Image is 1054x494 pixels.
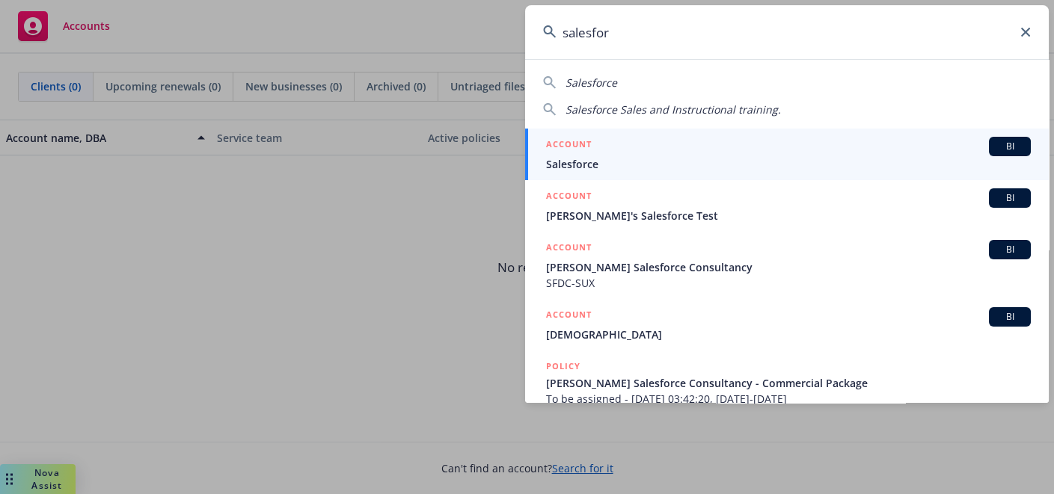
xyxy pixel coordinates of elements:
a: ACCOUNTBI[PERSON_NAME]'s Salesforce Test [525,180,1049,232]
span: [PERSON_NAME] Salesforce Consultancy - Commercial Package [546,375,1031,391]
h5: ACCOUNT [546,137,592,155]
h5: POLICY [546,359,580,374]
span: BI [995,310,1025,324]
a: ACCOUNTBI[DEMOGRAPHIC_DATA] [525,299,1049,351]
h5: ACCOUNT [546,240,592,258]
span: BI [995,140,1025,153]
span: Salesforce Sales and Instructional training. [566,102,781,117]
a: ACCOUNTBI[PERSON_NAME] Salesforce ConsultancySFDC-SUX [525,232,1049,299]
a: ACCOUNTBISalesforce [525,129,1049,180]
span: BI [995,191,1025,205]
span: To be assigned - [DATE] 03:42:20, [DATE]-[DATE] [546,391,1031,407]
span: BI [995,243,1025,256]
a: POLICY[PERSON_NAME] Salesforce Consultancy - Commercial PackageTo be assigned - [DATE] 03:42:20, ... [525,351,1049,415]
input: Search... [525,5,1049,59]
span: [PERSON_NAME] Salesforce Consultancy [546,259,1031,275]
span: Salesforce [546,156,1031,172]
span: Salesforce [566,75,617,90]
span: [DEMOGRAPHIC_DATA] [546,327,1031,342]
h5: ACCOUNT [546,188,592,206]
span: [PERSON_NAME]'s Salesforce Test [546,208,1031,223]
h5: ACCOUNT [546,307,592,325]
span: SFDC-SUX [546,275,1031,291]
